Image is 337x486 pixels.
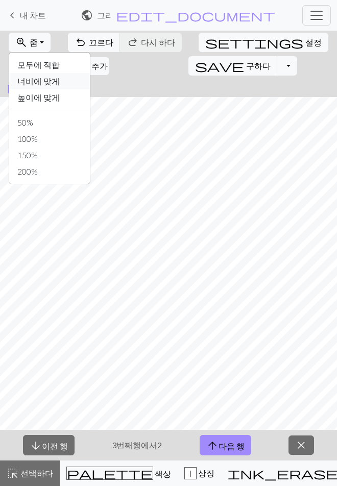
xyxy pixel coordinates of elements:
[116,8,275,22] span: edit_document
[7,466,19,480] span: highlight_alt
[157,440,162,450] font: 2
[17,150,38,160] font: 150%
[17,166,38,176] font: 200%
[198,468,214,478] font: 상징
[206,439,219,453] span: arrow_upward
[305,37,322,47] font: 설정
[17,134,38,143] font: 100%
[195,59,244,73] span: save
[188,56,278,76] button: 구하다
[6,7,46,24] a: 내 차트
[17,117,33,127] font: 50%
[112,440,133,450] font: 3번째
[81,8,93,22] span: public
[75,35,87,50] span: undo
[133,440,157,450] font: 행에서
[17,60,60,69] font: 모두에 적합
[246,61,271,70] font: 구하다
[15,35,28,50] span: zoom_in
[302,5,331,26] button: 탐색 전환
[42,441,68,450] font: 이전 행
[23,435,75,456] button: 이전 행
[190,470,191,478] font: |
[89,37,113,47] font: 끄르다
[155,469,171,478] font: 색상
[205,36,303,48] i: Settings
[17,92,60,102] font: 높이에 맞게
[17,76,60,86] font: 너비에 맞게
[20,10,46,20] font: 내 차트
[7,80,56,94] span: help
[30,439,42,453] span: arrow_downward
[178,460,221,486] button: | 상징
[60,460,178,486] button: 색상
[295,438,307,452] span: close
[9,33,51,52] button: 줌
[200,435,251,456] button: 다음 행
[30,37,38,47] font: 줌
[20,468,53,478] font: 선택하다
[6,8,18,22] span: keyboard_arrow_left
[68,33,121,52] button: 끄르다
[97,10,139,20] font: 그리드 블록
[219,441,245,450] font: 다음 행
[67,466,153,480] span: palette
[199,33,328,52] button: Settings설정
[205,35,303,50] span: settings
